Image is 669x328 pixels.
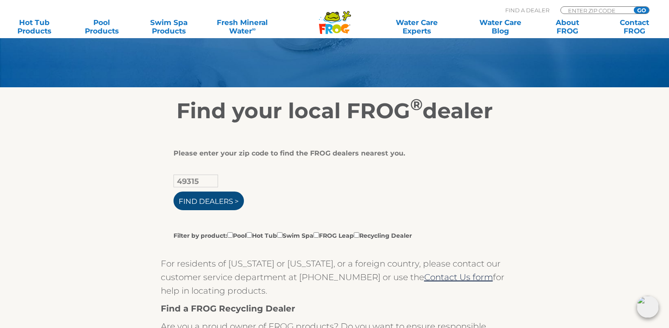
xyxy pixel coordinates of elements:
label: Filter by product: Pool Hot Tub Swim Spa FROG Leap Recycling Dealer [174,231,412,240]
sup: ® [410,95,423,114]
a: Fresh MineralWater∞ [210,18,275,35]
a: Water CareBlog [474,18,526,35]
a: AboutFROG [541,18,593,35]
input: Filter by product:PoolHot TubSwim SpaFROG LeapRecycling Dealer [354,232,359,238]
input: Filter by product:PoolHot TubSwim SpaFROG LeapRecycling Dealer [246,232,252,238]
input: Find Dealers > [174,192,244,210]
input: Filter by product:PoolHot TubSwim SpaFROG LeapRecycling Dealer [314,232,319,238]
input: GO [634,7,649,14]
p: For residents of [US_STATE] or [US_STATE], or a foreign country, please contact our customer serv... [161,257,509,297]
input: Filter by product:PoolHot TubSwim SpaFROG LeapRecycling Dealer [277,232,283,238]
input: Filter by product:PoolHot TubSwim SpaFROG LeapRecycling Dealer [227,232,233,238]
input: Zip Code Form [567,7,624,14]
sup: ∞ [252,26,256,32]
a: ContactFROG [608,18,661,35]
strong: Find a FROG Recycling Dealer [161,303,295,314]
a: Contact Us form [424,272,493,282]
a: Hot TubProducts [8,18,61,35]
h2: Find your local FROG dealer [74,98,596,124]
p: Find A Dealer [505,6,549,14]
a: Water CareExperts [375,18,459,35]
img: openIcon [637,296,659,318]
a: Swim SpaProducts [143,18,195,35]
a: PoolProducts [76,18,128,35]
div: Please enter your zip code to find the FROG dealers nearest you. [174,149,490,158]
